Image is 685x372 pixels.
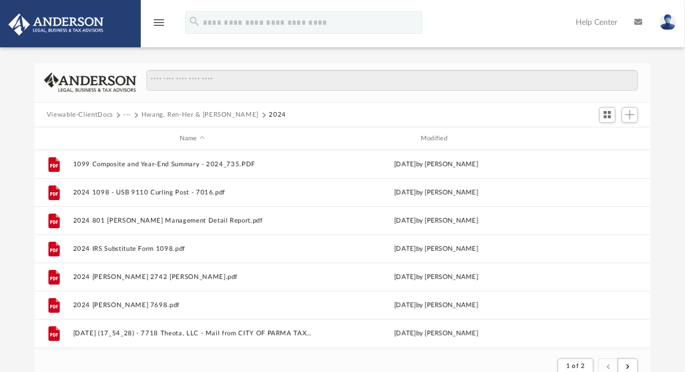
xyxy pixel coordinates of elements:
[152,21,166,29] a: menu
[141,110,259,120] button: Hwang, Ren-Her & [PERSON_NAME]
[317,188,555,198] div: [DATE] by [PERSON_NAME]
[599,107,616,123] button: Switch to Grid View
[73,161,312,168] button: 1099 Composite and Year-End Summary - 2024_735.PDF
[73,217,312,224] button: 2024 801 [PERSON_NAME] Management Detail Report.pdf
[317,160,555,170] div: [DATE] by [PERSON_NAME]
[317,244,555,254] div: by [PERSON_NAME]
[561,134,639,144] div: id
[5,14,107,36] img: Anderson Advisors Platinum Portal
[73,189,312,196] button: 2024 1098 - USB 9110 Curling Post - 7016.pdf
[660,14,677,30] img: User Pic
[34,150,651,349] div: grid
[317,300,555,311] div: [DATE] by [PERSON_NAME]
[73,245,312,253] button: 2024 IRS Substitute Form 1098.pdf
[72,134,312,144] div: Name
[39,134,68,144] div: id
[317,216,555,226] div: [DATE] by [PERSON_NAME]
[188,15,201,28] i: search
[73,330,312,337] button: [DATE] (17_54_28) - 7718 Theota, LLC - Mail from CITY OF PARMA TAXATION DIVISION.pdf
[47,110,113,120] button: Viewable-ClientDocs
[73,273,312,281] button: 2024 [PERSON_NAME] 2742 [PERSON_NAME].pdf
[622,107,639,123] button: Add
[73,302,312,309] button: 2024 [PERSON_NAME] 7698.pdf
[123,110,131,120] button: ···
[317,134,556,144] div: Modified
[394,246,416,252] span: [DATE]
[566,363,585,369] span: 1 of 2
[152,16,166,29] i: menu
[317,272,555,282] div: [DATE] by [PERSON_NAME]
[317,329,555,339] div: [DATE] by [PERSON_NAME]
[146,70,639,91] input: Search files and folders
[269,110,287,120] button: 2024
